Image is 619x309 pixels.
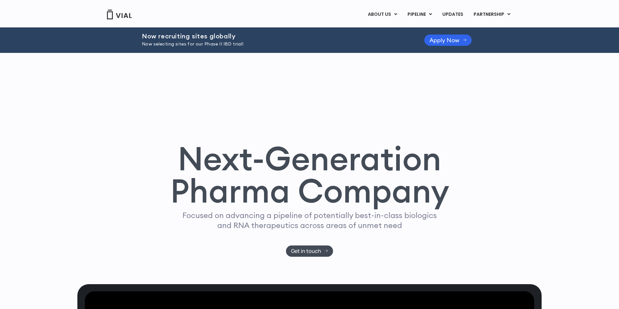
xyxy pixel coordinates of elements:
a: UPDATES [437,9,468,20]
span: Get in touch [291,249,321,254]
h1: Next-Generation Pharma Company [170,142,449,207]
span: Apply Now [429,38,459,43]
h2: Now recruiting sites globally [142,33,408,40]
p: Focused on advancing a pipeline of potentially best-in-class biologics and RNA therapeutics acros... [180,210,439,230]
a: PIPELINEMenu Toggle [402,9,437,20]
img: Vial Logo [106,10,132,19]
a: Apply Now [424,35,472,46]
a: PARTNERSHIPMenu Toggle [468,9,516,20]
a: Get in touch [286,245,333,257]
a: ABOUT USMenu Toggle [363,9,402,20]
p: Now selecting sites for our Phase II IBD trial! [142,41,408,48]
